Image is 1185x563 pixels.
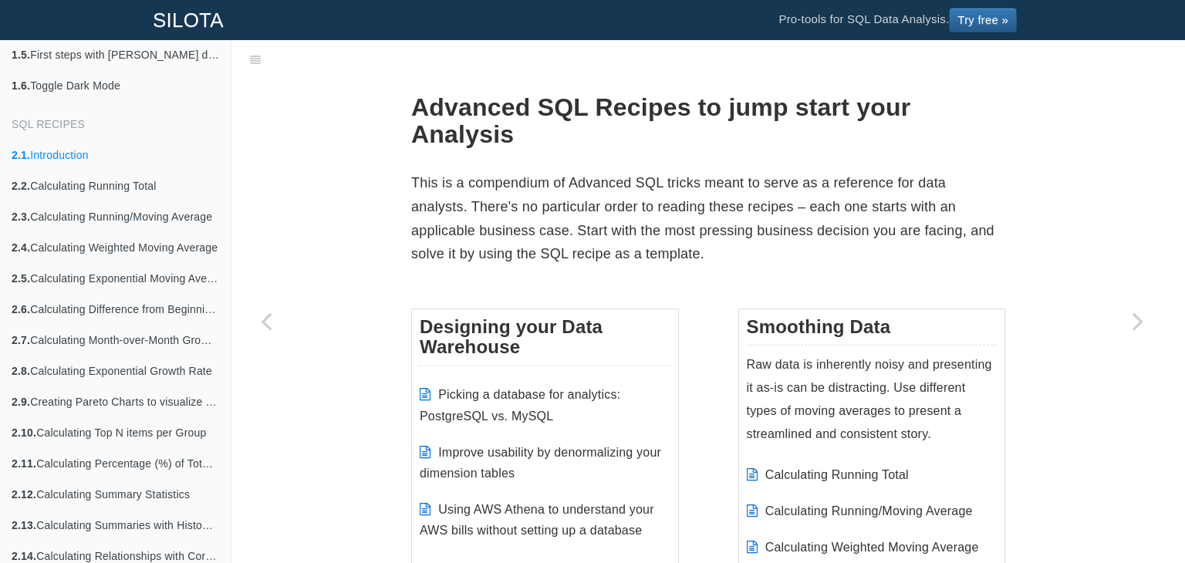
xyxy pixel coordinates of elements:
[747,353,998,446] p: Raw data is inherently noisy and presenting it as-is can be distracting. Use different types of m...
[12,365,30,377] b: 2.8.
[12,149,30,161] b: 2.1.
[12,334,30,346] b: 2.7.
[12,426,36,439] b: 2.10.
[12,272,30,285] b: 2.5.
[231,79,301,563] a: Previous page: Toggle Dark Mode
[12,49,30,61] b: 1.5.
[765,468,909,481] a: Calculating Running Total
[765,541,979,554] a: Calculating Weighted Moving Average
[420,503,654,537] a: Using AWS Athena to understand your AWS bills without setting up a database
[12,79,30,92] b: 1.6.
[12,396,30,408] b: 2.9.
[12,241,30,254] b: 2.4.
[1103,79,1173,563] a: Next page: Calculating Running Total
[12,550,36,562] b: 2.14.
[1108,486,1166,544] iframe: Drift Widget Chat Controller
[949,8,1017,32] a: Try free »
[420,388,620,422] a: Picking a database for analytics: PostgreSQL vs. MySQL
[411,171,1005,265] p: This is a compendium of Advanced SQL tricks meant to serve as a reference for data analysts. Ther...
[12,488,36,501] b: 2.12.
[411,94,1005,148] h1: Advanced SQL Recipes to jump start your Analysis
[765,504,973,517] a: Calculating Running/Moving Average
[12,519,36,531] b: 2.13.
[12,303,30,315] b: 2.6.
[141,1,235,39] a: SILOTA
[12,180,30,192] b: 2.2.
[747,317,998,346] h3: Smoothing Data
[763,1,1032,39] li: Pro-tools for SQL Data Analysis.
[420,317,670,366] h3: Designing your Data Warehouse
[420,446,661,480] a: Improve usability by denormalizing your dimension tables
[12,457,36,470] b: 2.11.
[12,211,30,223] b: 2.3.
